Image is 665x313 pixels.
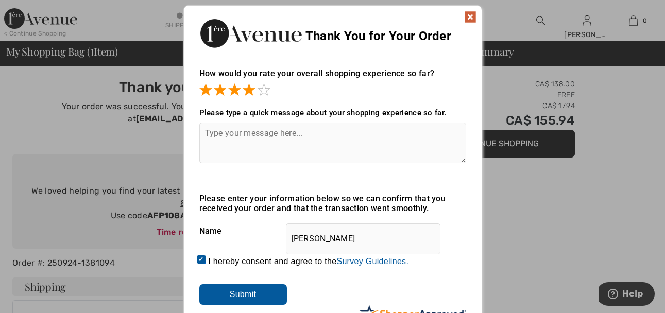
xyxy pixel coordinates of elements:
img: Thank You for Your Order [199,16,302,50]
input: Submit [199,284,287,305]
a: Survey Guidelines. [336,257,408,266]
img: x [464,11,476,23]
span: Thank You for Your Order [305,29,451,43]
label: I hereby consent and agree to the [208,257,408,266]
div: Name [199,218,466,244]
div: Please enter your information below so we can confirm that you received your order and that the t... [199,194,466,213]
div: How would you rate your overall shopping experience so far? [199,58,466,98]
div: Please type a quick message about your shopping experience so far. [199,108,466,117]
span: Help [23,7,44,16]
